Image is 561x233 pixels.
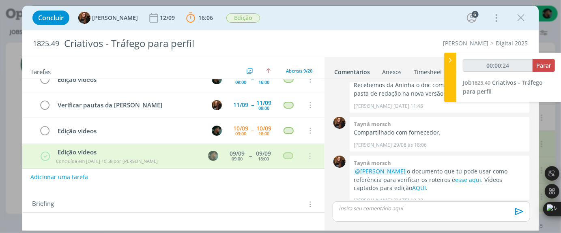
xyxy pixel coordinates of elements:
[233,126,248,131] div: 10/09
[249,153,251,159] span: --
[334,64,371,76] a: Comentários
[212,126,222,136] img: K
[354,159,391,167] b: Tayná morsch
[56,158,158,164] span: Concluída em [DATE] 10:58 por [PERSON_NAME]
[354,103,392,110] p: [PERSON_NAME]
[22,6,538,231] div: dialog
[472,79,490,86] span: 1825.49
[251,102,254,108] span: --
[286,68,312,74] span: Abertas 9/20
[211,124,223,137] button: K
[258,131,269,136] div: 18:00
[354,141,392,149] p: [PERSON_NAME]
[256,151,271,156] div: 09/09
[30,66,51,76] span: Tarefas
[230,151,245,156] div: 09/09
[536,62,551,69] span: Parar
[455,176,481,184] a: esse aqui
[212,74,222,84] img: K
[256,126,271,131] div: 10/09
[211,99,223,111] button: T
[266,68,271,73] img: arrow-up.svg
[235,131,246,136] div: 09:00
[354,167,525,192] p: o documento que tu pode usar como referência para verificar os roteiros é . Vídeos captados para ...
[333,117,346,129] img: T
[232,156,243,161] div: 09:00
[354,128,525,137] p: Compartilhado com fornecedor.
[226,13,260,23] button: Edição
[235,80,246,84] div: 09:00
[393,103,423,110] span: [DATE] 11:48
[54,147,201,157] div: Edição vídeos
[30,170,89,184] button: Adicionar uma tarefa
[463,79,543,95] a: Job1825.49Criativos - Tráfego para perfil
[233,74,248,80] div: 11/09
[496,39,528,47] a: Digital 2025
[354,81,525,98] p: Recebemos da Aninha o doc com roteiro ajustado, está na pasta de redação na nova versão.
[414,64,443,76] a: Timesheet
[233,102,248,108] div: 11/09
[61,34,318,53] div: Criativos - Tráfego para perfil
[35,225,73,233] a: PASTA DO JOB
[355,167,406,175] span: @[PERSON_NAME]
[54,75,204,85] div: Edição vídeos
[92,15,138,21] span: [PERSON_NAME]
[258,106,269,110] div: 09:00
[258,156,269,161] div: 18:00
[32,11,69,25] button: Concluir
[226,13,260,23] span: Edição
[393,141,427,149] span: 29/08 às 18:06
[251,77,254,82] span: --
[78,12,138,24] button: T[PERSON_NAME]
[184,11,215,24] button: 16:06
[258,80,269,84] div: 16:00
[211,73,223,86] button: K
[78,12,90,24] img: T
[533,59,555,72] button: Parar
[32,199,54,209] span: Briefing
[412,184,426,192] a: AQUI
[383,68,402,76] div: Anexos
[212,100,222,110] img: T
[354,197,392,204] p: [PERSON_NAME]
[463,79,543,95] span: Criativos - Tráfego para perfil
[256,100,271,106] div: 11/09
[38,15,64,21] span: Concluir
[198,14,213,21] span: 16:06
[472,11,479,18] div: 6
[33,39,59,48] span: 1825.49
[54,126,204,136] div: Edição vídeos
[160,15,176,21] div: 12/09
[465,11,478,24] button: 6
[256,74,271,80] div: 11/09
[443,39,489,47] a: [PERSON_NAME]
[251,128,254,133] span: --
[393,197,423,204] span: [DATE] 10:28
[354,120,391,128] b: Tayná morsch
[54,100,204,110] div: Verificar pautas da [PERSON_NAME]
[333,156,346,168] img: T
